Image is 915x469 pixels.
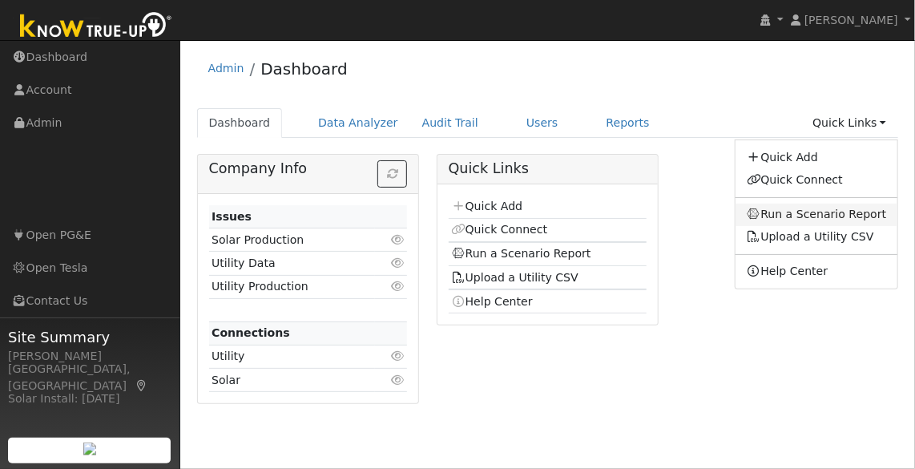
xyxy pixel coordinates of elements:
[449,160,647,177] h5: Quick Links
[800,108,898,138] a: Quick Links
[736,168,898,191] a: Quick Connect
[8,326,171,348] span: Site Summary
[804,14,898,26] span: [PERSON_NAME]
[260,59,348,79] a: Dashboard
[451,295,533,308] a: Help Center
[209,345,376,368] td: Utility
[595,108,662,138] a: Reports
[8,390,171,407] div: Solar Install: [DATE]
[410,108,490,138] a: Audit Trail
[209,228,376,252] td: Solar Production
[209,160,408,177] h5: Company Info
[736,146,898,168] a: Quick Add
[390,374,405,386] i: Click to view
[209,369,376,392] td: Solar
[212,210,252,223] strong: Issues
[390,281,405,292] i: Click to view
[390,257,405,269] i: Click to view
[451,223,547,236] a: Quick Connect
[197,108,283,138] a: Dashboard
[451,271,578,284] a: Upload a Utility CSV
[736,204,898,226] a: Run a Scenario Report
[390,350,405,362] i: Click to view
[209,252,376,275] td: Utility Data
[83,443,96,455] img: retrieve
[306,108,410,138] a: Data Analyzer
[390,234,405,245] i: Click to view
[451,200,522,212] a: Quick Add
[208,62,244,75] a: Admin
[8,348,171,365] div: [PERSON_NAME]
[209,275,376,298] td: Utility Production
[514,108,570,138] a: Users
[212,326,290,339] strong: Connections
[135,379,149,392] a: Map
[12,9,180,45] img: Know True-Up
[451,247,591,260] a: Run a Scenario Report
[747,230,874,243] a: Upload a Utility CSV
[736,261,898,283] a: Help Center
[8,361,171,394] div: [GEOGRAPHIC_DATA], [GEOGRAPHIC_DATA]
